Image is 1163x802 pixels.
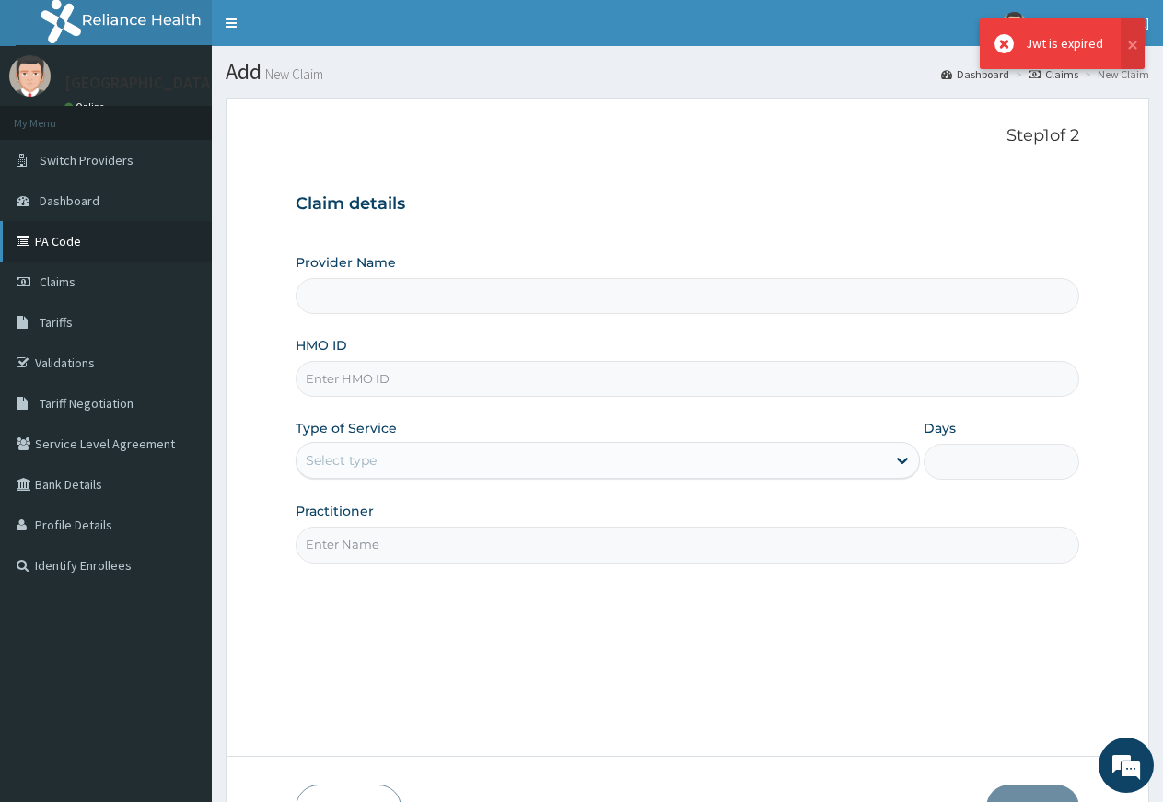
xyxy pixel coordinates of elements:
input: Enter Name [296,527,1079,563]
img: User Image [1003,12,1026,35]
span: [GEOGRAPHIC_DATA] [1037,15,1149,31]
label: Type of Service [296,419,397,437]
small: New Claim [262,67,323,81]
li: New Claim [1080,66,1149,82]
input: Enter HMO ID [296,361,1079,397]
span: Claims [40,273,76,290]
h1: Add [226,60,1149,84]
p: [GEOGRAPHIC_DATA] [64,75,216,91]
h3: Claim details [296,194,1079,215]
p: Step 1 of 2 [296,126,1079,146]
a: Online [64,100,109,113]
label: Days [924,419,956,437]
div: Jwt is expired [1026,34,1103,53]
label: HMO ID [296,336,347,355]
span: Switch Providers [40,152,134,169]
label: Provider Name [296,253,396,272]
a: Claims [1029,66,1078,82]
span: Dashboard [40,192,99,209]
label: Practitioner [296,502,374,520]
div: Select type [306,451,377,470]
span: Tariffs [40,314,73,331]
img: User Image [9,55,51,97]
a: Dashboard [941,66,1009,82]
span: Tariff Negotiation [40,395,134,412]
